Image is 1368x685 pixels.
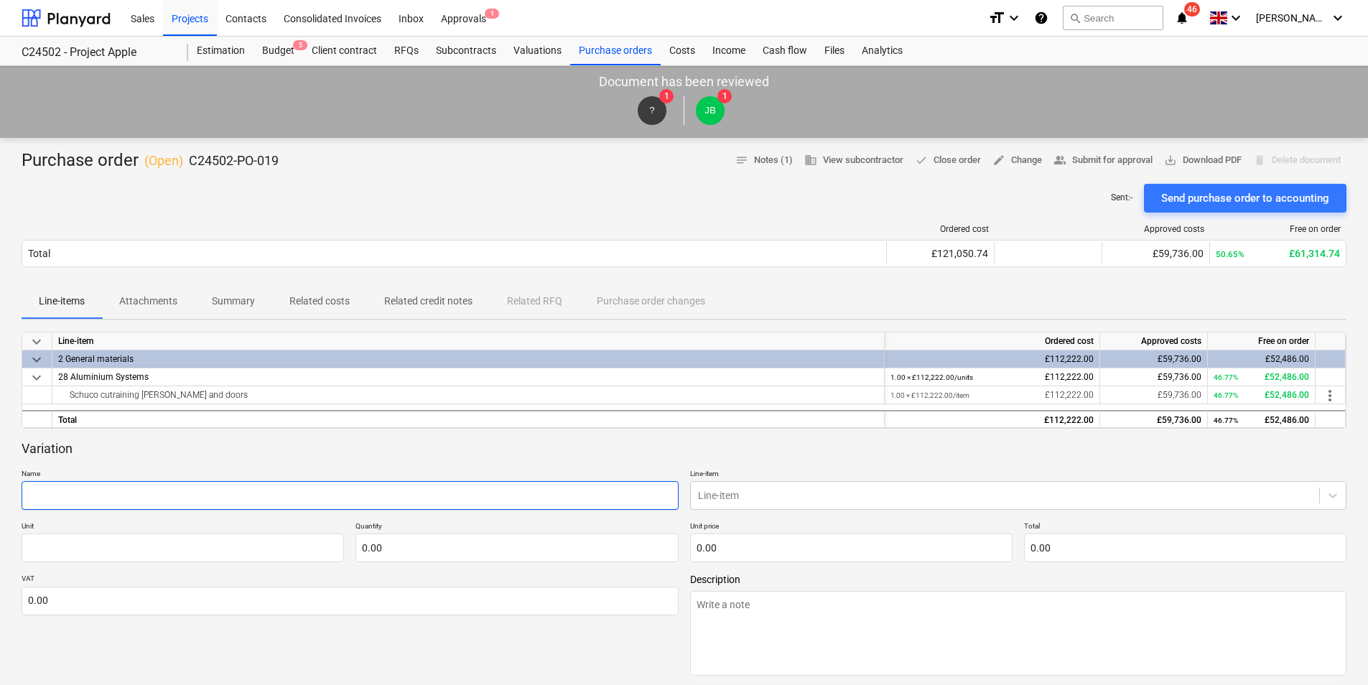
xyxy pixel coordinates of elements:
span: search [1069,12,1081,24]
span: ? [649,105,654,116]
div: £59,736.00 [1106,411,1201,429]
a: Client contract [303,37,386,65]
span: keyboard_arrow_down [28,333,45,350]
span: save_alt [1164,154,1177,167]
a: RFQs [386,37,427,65]
button: Notes (1) [730,149,799,172]
p: Unit price [690,521,1013,533]
div: £59,736.00 [1108,248,1204,259]
span: people_alt [1053,154,1066,167]
button: Download PDF [1158,149,1247,172]
a: Estimation [188,37,253,65]
div: £112,222.00 [890,350,1094,368]
p: Related costs [289,294,350,309]
span: done [915,154,928,167]
div: Line-item [52,332,885,350]
span: 1 [659,89,674,103]
div: Free on order [1216,224,1341,234]
a: Files [816,37,853,65]
span: View subcontractor [804,152,903,169]
p: Total [1024,521,1346,533]
button: Close order [909,149,987,172]
span: Download PDF [1164,152,1242,169]
a: Purchase orders [570,37,661,65]
span: Notes (1) [735,152,793,169]
small: 50.65% [1216,249,1244,259]
div: £52,486.00 [1214,350,1309,368]
small: 1.00 × £112,222.00 / units [890,373,973,381]
div: JP Booree [696,96,725,125]
iframe: Chat Widget [1296,616,1368,685]
p: Line-items [39,294,85,309]
div: Ordered cost [893,224,989,234]
p: ( Open ) [144,152,183,169]
p: C24502-PO-019 [189,152,279,169]
span: business [804,154,817,167]
p: Attachments [119,294,177,309]
p: Summary [212,294,255,309]
a: Income [704,37,754,65]
div: ? [638,96,666,125]
a: Cash flow [754,37,816,65]
div: £112,222.00 [890,368,1094,386]
span: 5 [293,40,307,50]
a: Costs [661,37,704,65]
div: £59,736.00 [1106,350,1201,368]
div: Free on order [1208,332,1316,350]
small: 46.77% [1214,416,1238,424]
span: Close order [915,152,981,169]
div: £52,486.00 [1214,386,1309,404]
div: Approved costs [1100,332,1208,350]
div: £59,736.00 [1106,386,1201,404]
div: £59,736.00 [1106,368,1201,386]
small: 1.00 × £112,222.00 / item [890,391,969,399]
span: keyboard_arrow_down [28,351,45,368]
span: [PERSON_NAME] Booree [1256,12,1328,24]
div: C24502 - Project Apple [22,45,171,60]
div: Total [52,410,885,428]
button: Send purchase order to accounting [1144,184,1346,213]
span: 28 Aluminium Systems [58,372,149,382]
span: more_vert [1321,387,1339,404]
small: 46.77% [1214,373,1238,381]
p: Document has been reviewed [599,73,769,90]
p: VAT [22,574,679,586]
i: keyboard_arrow_down [1005,9,1023,27]
button: Search [1063,6,1163,30]
a: Subcontracts [427,37,505,65]
p: Variation [22,440,73,457]
a: Valuations [505,37,570,65]
span: Change [992,152,1042,169]
div: Purchase order [22,149,279,172]
span: notes [735,154,748,167]
div: Approved costs [1108,224,1204,234]
i: format_size [988,9,1005,27]
span: JB [704,105,716,116]
i: notifications [1175,9,1189,27]
p: Related credit notes [384,294,473,309]
span: 1 [485,9,499,19]
p: Quantity [355,521,678,533]
span: 1 [717,89,732,103]
span: Description [690,574,1347,585]
span: 46 [1184,2,1200,17]
p: Name [22,469,679,481]
div: £121,050.74 [893,248,988,259]
i: keyboard_arrow_down [1329,9,1346,27]
div: Budget [253,37,303,65]
button: Change [987,149,1048,172]
div: £52,486.00 [1214,368,1309,386]
p: Sent : - [1111,192,1132,204]
div: £112,222.00 [890,386,1094,404]
small: 46.77% [1214,391,1238,399]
